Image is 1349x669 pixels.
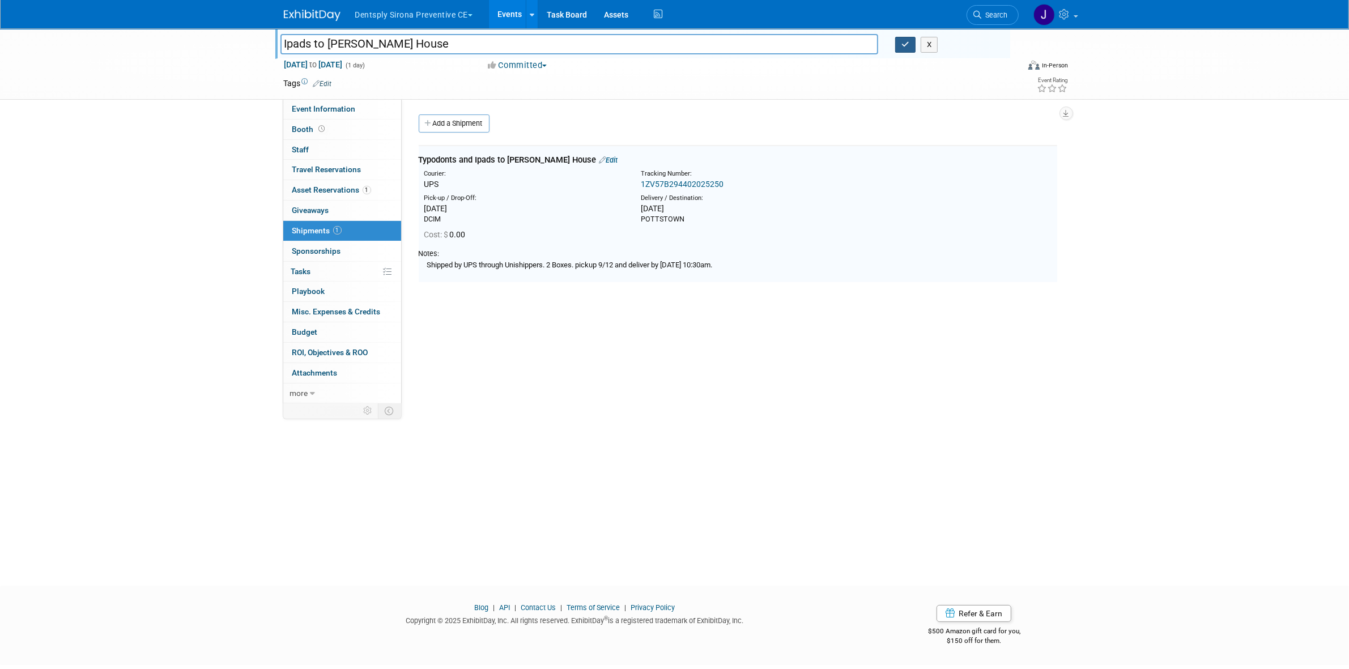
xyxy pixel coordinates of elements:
[284,613,866,626] div: Copyright © 2025 ExhibitDay, Inc. All rights reserved. ExhibitDay is a registered trademark of Ex...
[484,59,551,71] button: Committed
[283,140,401,160] a: Staff
[641,194,840,203] div: Delivery / Destination:
[345,62,365,69] span: (1 day)
[313,80,332,88] a: Edit
[921,37,938,53] button: X
[283,383,401,403] a: more
[1033,4,1055,25] img: Justin Newborn
[419,259,1057,271] div: Shipped by UPS through Unishippers. 2 Boxes. pickup 9/12 and deliver by [DATE] 10:30am.
[558,603,565,612] span: |
[283,120,401,139] a: Booth
[419,249,1057,259] div: Notes:
[474,603,488,612] a: Blog
[283,241,401,261] a: Sponsorships
[283,282,401,301] a: Playbook
[283,322,401,342] a: Budget
[292,206,329,215] span: Giveaways
[604,615,608,621] sup: ®
[424,203,624,214] div: [DATE]
[292,287,325,296] span: Playbook
[952,59,1069,76] div: Event Format
[284,10,341,21] img: ExhibitDay
[292,246,341,255] span: Sponsorships
[641,180,724,189] a: 1ZV57B294402025250
[283,99,401,119] a: Event Information
[283,262,401,282] a: Tasks
[283,160,401,180] a: Travel Reservations
[283,201,401,220] a: Giveaways
[521,603,556,612] a: Contact Us
[292,307,381,316] span: Misc. Expenses & Credits
[631,603,675,612] a: Privacy Policy
[883,636,1066,646] div: $150 off for them.
[308,60,319,69] span: to
[284,78,332,89] td: Tags
[599,156,618,164] a: Edit
[490,603,497,612] span: |
[424,194,624,203] div: Pick-up / Drop-Off:
[1028,61,1040,70] img: Format-Inperson.png
[424,230,470,239] span: 0.00
[937,605,1011,622] a: Refer & Earn
[982,11,1008,19] span: Search
[292,165,361,174] span: Travel Reservations
[284,59,343,70] span: [DATE] [DATE]
[292,104,356,113] span: Event Information
[424,178,624,190] div: UPS
[424,169,624,178] div: Courier:
[1037,78,1067,83] div: Event Rating
[419,114,490,133] a: Add a Shipment
[292,226,342,235] span: Shipments
[641,169,895,178] div: Tracking Number:
[512,603,519,612] span: |
[292,185,371,194] span: Asset Reservations
[363,186,371,194] span: 1
[283,180,401,200] a: Asset Reservations1
[883,619,1066,645] div: $500 Amazon gift card for you,
[292,327,318,336] span: Budget
[641,203,840,214] div: [DATE]
[967,5,1019,25] a: Search
[424,230,450,239] span: Cost: $
[567,603,620,612] a: Terms of Service
[424,214,624,224] div: DCIM
[291,267,311,276] span: Tasks
[359,403,378,418] td: Personalize Event Tab Strip
[292,348,368,357] span: ROI, Objectives & ROO
[641,214,840,224] div: POTTSTOWN
[333,226,342,235] span: 1
[378,403,401,418] td: Toggle Event Tabs
[622,603,629,612] span: |
[290,389,308,398] span: more
[419,154,1057,166] div: Typodonts and Ipads to [PERSON_NAME] House
[283,363,401,383] a: Attachments
[317,125,327,133] span: Booth not reserved yet
[292,145,309,154] span: Staff
[292,125,327,134] span: Booth
[1041,61,1068,70] div: In-Person
[499,603,510,612] a: API
[283,302,401,322] a: Misc. Expenses & Credits
[283,221,401,241] a: Shipments1
[292,368,338,377] span: Attachments
[283,343,401,363] a: ROI, Objectives & ROO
